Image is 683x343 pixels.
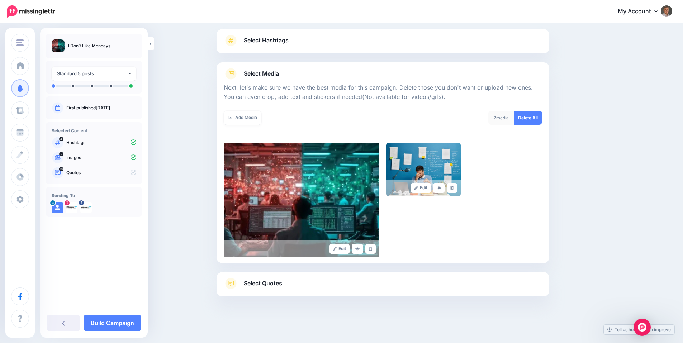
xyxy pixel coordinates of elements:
span: 2 [494,115,496,120]
a: Add Media [224,111,261,125]
span: 4 [59,137,63,141]
img: 327928650_673138581274106_3875633941848458916_n-bsa154355.jpg [66,202,77,213]
img: 298904122_491295303008062_5151176161762072367_n-bsa154353.jpg [80,202,92,213]
a: Edit [411,183,431,193]
img: menu.png [16,39,24,46]
a: Select Media [224,68,542,80]
img: II4E8GTB5LJFT9I6YEUOMWF2XD7VO5I7_large.jpg [386,143,461,196]
img: user_default_image.png [52,202,63,213]
span: 10 [59,167,63,171]
img: f04a818926d64de5794e292485062a9d_large.jpg [224,143,379,257]
span: Select Quotes [244,278,282,288]
img: Missinglettr [7,5,55,18]
h4: Selected Content [52,128,136,133]
a: Select Quotes [224,278,542,296]
span: 2 [59,152,63,156]
a: My Account [611,3,672,20]
p: I Don’t Like Mondays … [68,42,115,49]
p: Quotes [66,170,136,176]
p: Next, let's make sure we have the best media for this campaign. Delete those you don't want or up... [224,83,542,102]
a: Edit [329,244,350,254]
a: Tell us how we can improve [604,325,674,334]
div: Open Intercom Messenger [634,319,651,336]
a: Select Hashtags [224,35,542,53]
img: f04a818926d64de5794e292485062a9d_thumb.jpg [52,39,65,52]
div: Standard 5 posts [57,70,128,78]
a: [DATE] [96,105,110,110]
span: Select Hashtags [244,35,289,45]
h4: Sending To [52,193,136,198]
div: media [488,111,514,125]
p: Images [66,154,136,161]
span: Select Media [244,69,279,78]
div: Select Media [224,80,542,257]
p: First published [66,105,136,111]
p: Hashtags [66,139,136,146]
a: Delete All [514,111,542,125]
button: Standard 5 posts [52,67,136,81]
